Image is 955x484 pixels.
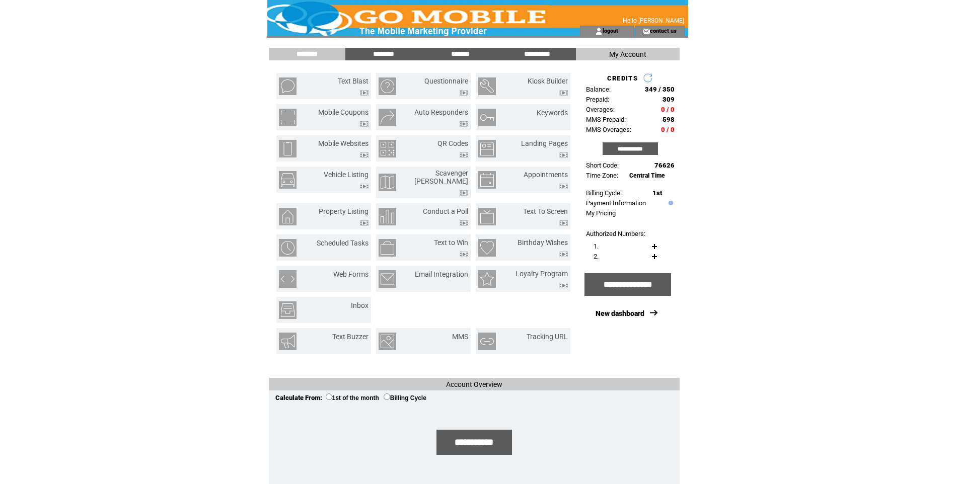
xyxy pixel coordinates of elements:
[650,27,677,34] a: contact us
[586,86,611,93] span: Balance:
[460,220,468,226] img: video.png
[333,270,369,278] a: Web Forms
[661,126,675,133] span: 0 / 0
[586,199,646,207] a: Payment Information
[379,333,396,350] img: mms.png
[478,239,496,257] img: birthday-wishes.png
[623,17,684,24] span: Hello [PERSON_NAME]
[360,184,369,189] img: video.png
[586,162,619,169] span: Short Code:
[523,207,568,215] a: Text To Screen
[332,333,369,341] a: Text Buzzer
[279,208,297,225] img: property-listing.png
[379,270,396,288] img: email-integration.png
[279,77,297,95] img: text-blast.png
[663,116,675,123] span: 598
[559,283,568,288] img: video.png
[318,139,369,147] a: Mobile Websites
[437,139,468,147] a: QR Codes
[360,220,369,226] img: video.png
[478,109,496,126] img: keywords.png
[586,230,645,237] span: Authorized Numbers:
[318,108,369,116] a: Mobile Coupons
[596,309,644,317] a: New dashboard
[521,139,568,147] a: Landing Pages
[379,208,396,225] img: conduct-a-poll.png
[338,77,369,85] a: Text Blast
[317,239,369,247] a: Scheduled Tasks
[559,90,568,96] img: video.png
[586,209,616,217] a: My Pricing
[360,152,369,158] img: video.png
[379,174,396,191] img: scavenger-hunt.png
[360,121,369,127] img: video.png
[478,140,496,157] img: landing-pages.png
[414,169,468,185] a: Scavenger [PERSON_NAME]
[586,172,618,179] span: Time Zone:
[279,270,297,288] img: web-forms.png
[452,333,468,341] a: MMS
[629,172,665,179] span: Central Time
[594,243,599,250] span: 1.
[379,77,396,95] img: questionnaire.png
[351,301,369,309] a: Inbox
[559,184,568,189] img: video.png
[460,90,468,96] img: video.png
[559,252,568,257] img: video.png
[414,108,468,116] a: Auto Responders
[594,253,599,260] span: 2.
[275,394,322,401] span: Calculate From:
[319,207,369,215] a: Property Listing
[379,239,396,257] img: text-to-win.png
[607,74,638,82] span: CREDITS
[446,380,502,388] span: Account Overview
[654,162,675,169] span: 76626
[460,121,468,127] img: video.png
[666,201,673,205] img: help.gif
[434,238,468,247] a: Text to Win
[663,96,675,103] span: 309
[559,220,568,226] img: video.png
[379,109,396,126] img: auto-responders.png
[415,270,468,278] a: Email Integration
[595,27,603,35] img: account_icon.gif
[609,50,646,58] span: My Account
[360,90,369,96] img: video.png
[478,77,496,95] img: kiosk-builder.png
[516,270,568,278] a: Loyalty Program
[559,152,568,158] img: video.png
[645,86,675,93] span: 349 / 350
[460,252,468,257] img: video.png
[326,394,379,401] label: 1st of the month
[537,109,568,117] a: Keywords
[524,171,568,179] a: Appointments
[379,140,396,157] img: qr-codes.png
[423,207,468,215] a: Conduct a Poll
[652,189,662,197] span: 1st
[279,109,297,126] img: mobile-coupons.png
[518,238,568,247] a: Birthday Wishes
[279,140,297,157] img: mobile-websites.png
[661,106,675,113] span: 0 / 0
[478,171,496,189] img: appointments.png
[586,106,615,113] span: Overages:
[586,116,626,123] span: MMS Prepaid:
[586,96,609,103] span: Prepaid:
[642,27,650,35] img: contact_us_icon.gif
[460,152,468,158] img: video.png
[460,190,468,196] img: video.png
[279,333,297,350] img: text-buzzer.png
[279,301,297,319] img: inbox.png
[324,171,369,179] a: Vehicle Listing
[279,171,297,189] img: vehicle-listing.png
[603,27,618,34] a: logout
[279,239,297,257] img: scheduled-tasks.png
[384,394,426,401] label: Billing Cycle
[586,189,622,197] span: Billing Cycle:
[478,333,496,350] img: tracking-url.png
[478,270,496,288] img: loyalty-program.png
[478,208,496,225] img: text-to-screen.png
[424,77,468,85] a: Questionnaire
[528,77,568,85] a: Kiosk Builder
[527,333,568,341] a: Tracking URL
